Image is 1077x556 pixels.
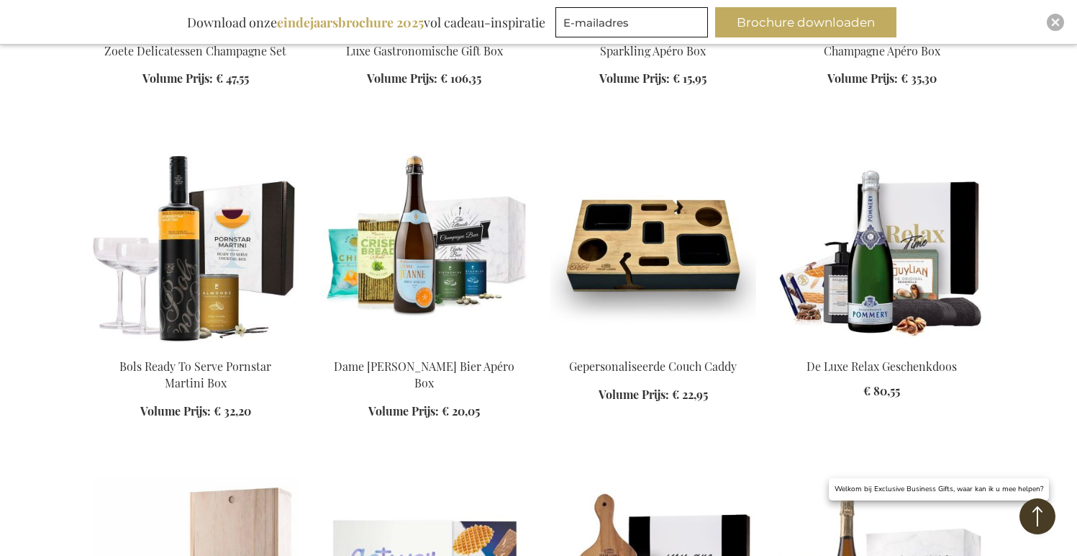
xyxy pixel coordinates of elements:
[367,71,437,86] span: Volume Prijs:
[901,71,937,86] span: € 35,30
[599,71,706,87] a: Volume Prijs: € 15,95
[599,387,708,403] a: Volume Prijs: € 22,95
[715,7,896,37] button: Brochure downloaden
[1047,14,1064,31] div: Close
[673,71,706,86] span: € 15,95
[555,7,712,42] form: marketing offers and promotions
[368,403,439,418] span: Volume Prijs:
[599,387,669,402] span: Volume Prijs:
[779,341,985,354] a: The Luxury Relax Gift Box
[550,145,756,346] img: Gepersonaliseerde Couch Caddy
[827,71,898,86] span: Volume Prijs:
[334,359,514,390] a: Dame [PERSON_NAME] Bier Apéro Box
[368,403,480,420] a: Volume Prijs: € 20,05
[779,145,985,346] img: The Luxury Relax Gift Box
[93,145,299,346] img: Bols Ready To Serve Pornstar Martini Box
[1051,18,1060,27] img: Close
[140,403,211,418] span: Volume Prijs:
[440,71,481,86] span: € 106,35
[119,359,271,390] a: Bols Ready To Serve Pornstar Martini Box
[600,43,706,58] a: Sparkling Apéro Box
[442,403,480,418] span: € 20,05
[104,43,286,58] a: Zoete Delicatessen Champagne Set
[806,359,957,374] a: De Luxe Relax Geschenkdoos
[142,71,213,86] span: Volume Prijs:
[827,71,937,87] a: Volume Prijs: € 35,30
[322,341,527,354] a: Dame Jeanne Champagne Beer Apéro Box
[555,7,708,37] input: E-mailadres
[93,341,299,354] a: Bols Ready To Serve Pornstar Martini Box
[142,71,249,87] a: Volume Prijs: € 47,55
[216,71,249,86] span: € 47,55
[672,387,708,402] span: € 22,95
[824,43,940,58] a: Champagne Apéro Box
[181,7,552,37] div: Download onze vol cadeau-inspiratie
[569,359,737,374] a: Gepersonaliseerde Couch Caddy
[214,403,251,418] span: € 32,20
[599,71,670,86] span: Volume Prijs:
[367,71,481,87] a: Volume Prijs: € 106,35
[322,145,527,346] img: Dame Jeanne Champagne Beer Apéro Box
[346,43,503,58] a: Luxe Gastronomische Gift Box
[277,14,424,31] b: eindejaarsbrochure 2025
[863,383,900,398] span: € 80,55
[550,341,756,354] a: Gepersonaliseerde Couch Caddy
[140,403,251,420] a: Volume Prijs: € 32,20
